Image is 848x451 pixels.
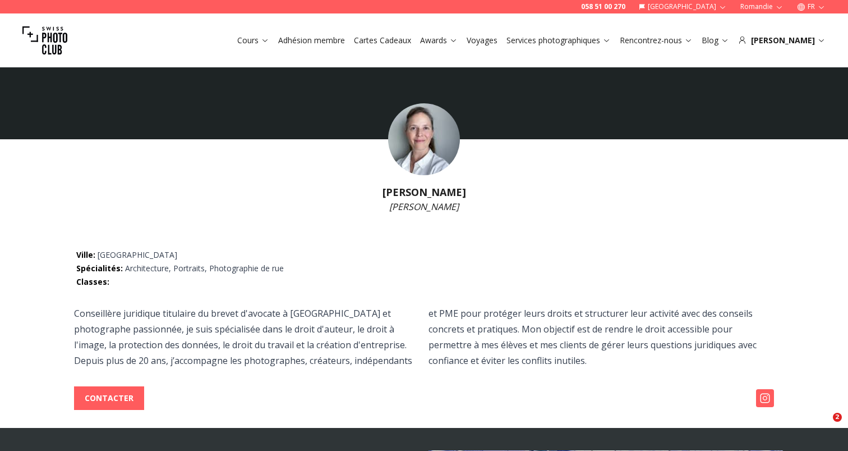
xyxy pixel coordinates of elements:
[506,35,611,46] a: Services photographiques
[354,35,411,46] a: Cartes Cadeaux
[76,263,772,274] p: Architecture, Portraits, Photographie de rue
[756,389,774,407] img: Instagram
[233,33,274,48] button: Cours
[85,393,133,404] b: CONTACTER
[76,276,109,287] span: Classes :
[349,33,416,48] button: Cartes Cadeaux
[76,263,123,274] span: Spécialités :
[278,35,345,46] a: Adhésion membre
[76,249,772,261] p: [GEOGRAPHIC_DATA]
[237,35,269,46] a: Cours
[810,413,837,440] iframe: Intercom live chat
[697,33,734,48] button: Blog
[502,33,615,48] button: Services photographiques
[738,35,826,46] div: [PERSON_NAME]
[620,35,693,46] a: Rencontrez-nous
[22,18,67,63] img: Swiss photo club
[467,35,497,46] a: Voyages
[388,103,460,175] img: Julie Mathys
[416,33,462,48] button: Awards
[615,33,697,48] button: Rencontrez-nous
[702,35,729,46] a: Blog
[581,2,625,11] a: 058 51 00 270
[420,35,458,46] a: Awards
[274,33,349,48] button: Adhésion membre
[833,413,842,422] span: 2
[462,33,502,48] button: Voyages
[74,306,774,368] p: Conseillère juridique titulaire du brevet d'avocate à [GEOGRAPHIC_DATA] et photographe passionnée...
[74,386,144,410] button: CONTACTER
[76,249,98,260] span: Ville :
